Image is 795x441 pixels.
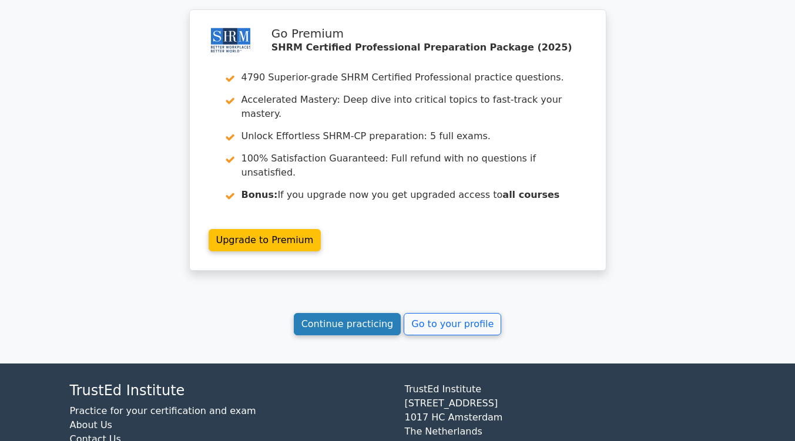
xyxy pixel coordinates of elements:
[294,313,401,335] a: Continue practicing
[404,313,501,335] a: Go to your profile
[209,229,321,251] a: Upgrade to Premium
[70,419,112,430] a: About Us
[70,405,256,416] a: Practice for your certification and exam
[70,382,391,399] h4: TrustEd Institute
